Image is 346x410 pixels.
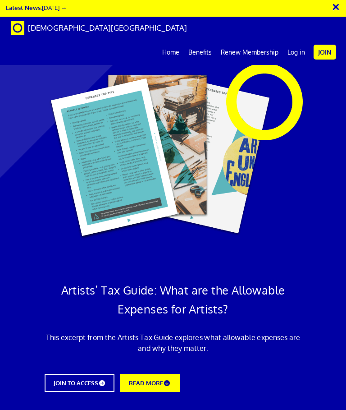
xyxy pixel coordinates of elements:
a: Benefits [184,41,216,64]
strong: Latest News: [6,4,42,11]
a: Home [158,41,184,64]
a: Log in [283,41,310,64]
h1: Artists’ Tax Guide: What are the Allowable Expenses for Artists? [45,281,301,318]
a: Brand [DEMOGRAPHIC_DATA][GEOGRAPHIC_DATA] [4,17,194,39]
a: Latest News:[DATE] → [6,4,67,11]
span: [DEMOGRAPHIC_DATA][GEOGRAPHIC_DATA] [28,23,187,32]
p: This excerpt from the Artists Tax Guide explores what allowable expenses are and why they matter. [45,332,301,354]
a: Join [314,45,336,60]
a: JOIN TO ACCESS [45,374,114,392]
a: READ MORE [120,374,179,392]
a: Renew Membership [216,41,283,64]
